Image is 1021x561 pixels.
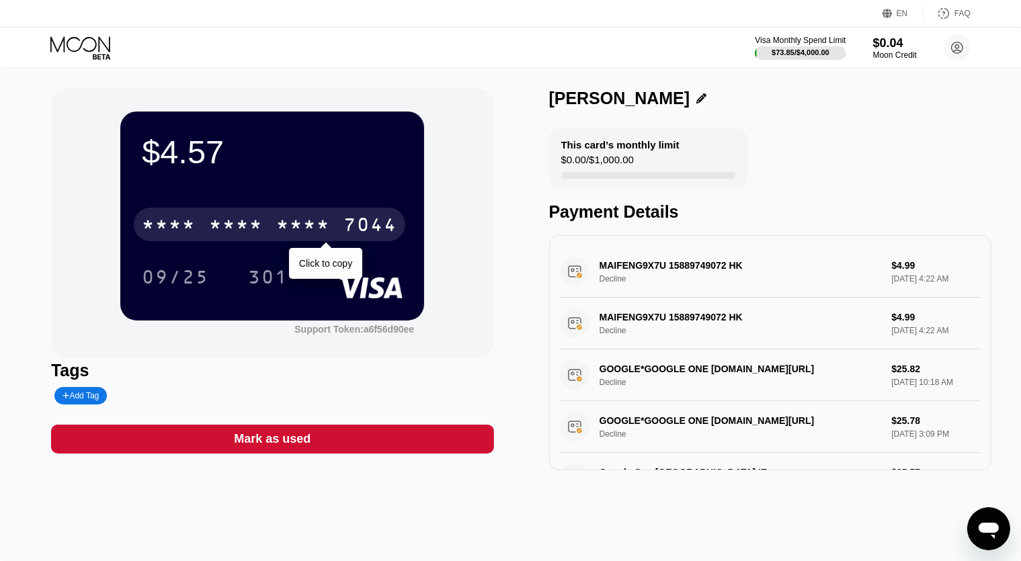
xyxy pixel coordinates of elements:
div: Support Token:a6f56d90ee [294,324,414,335]
div: Visa Monthly Spend Limit$73.85/$4,000.00 [755,36,846,60]
div: Support Token: a6f56d90ee [294,324,414,335]
div: This card’s monthly limit [561,139,680,150]
div: $0.00 / $1,000.00 [561,154,634,172]
div: $73.85 / $4,000.00 [772,48,829,56]
div: Add Tag [63,391,99,400]
div: FAQ [954,9,971,18]
div: Visa Monthly Spend Limit [755,36,846,45]
div: FAQ [924,7,971,20]
div: 301 [238,260,298,294]
div: 09/25 [142,268,209,290]
div: EN [883,7,924,20]
div: Mark as used [51,425,494,454]
div: $4.57 [142,133,403,171]
div: Click to copy [299,258,352,269]
div: $0.04 [873,36,917,50]
div: $0.04Moon Credit [873,36,917,60]
div: 09/25 [132,260,219,294]
div: Mark as used [234,431,311,447]
div: [PERSON_NAME] [549,89,690,108]
div: Moon Credit [873,50,917,60]
iframe: Кнопка запуска окна обмена сообщениями [967,507,1010,550]
div: Payment Details [549,202,992,222]
div: Tags [51,361,494,380]
div: 7044 [343,216,397,237]
div: 301 [248,268,288,290]
div: EN [897,9,908,18]
div: Add Tag [54,387,107,404]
